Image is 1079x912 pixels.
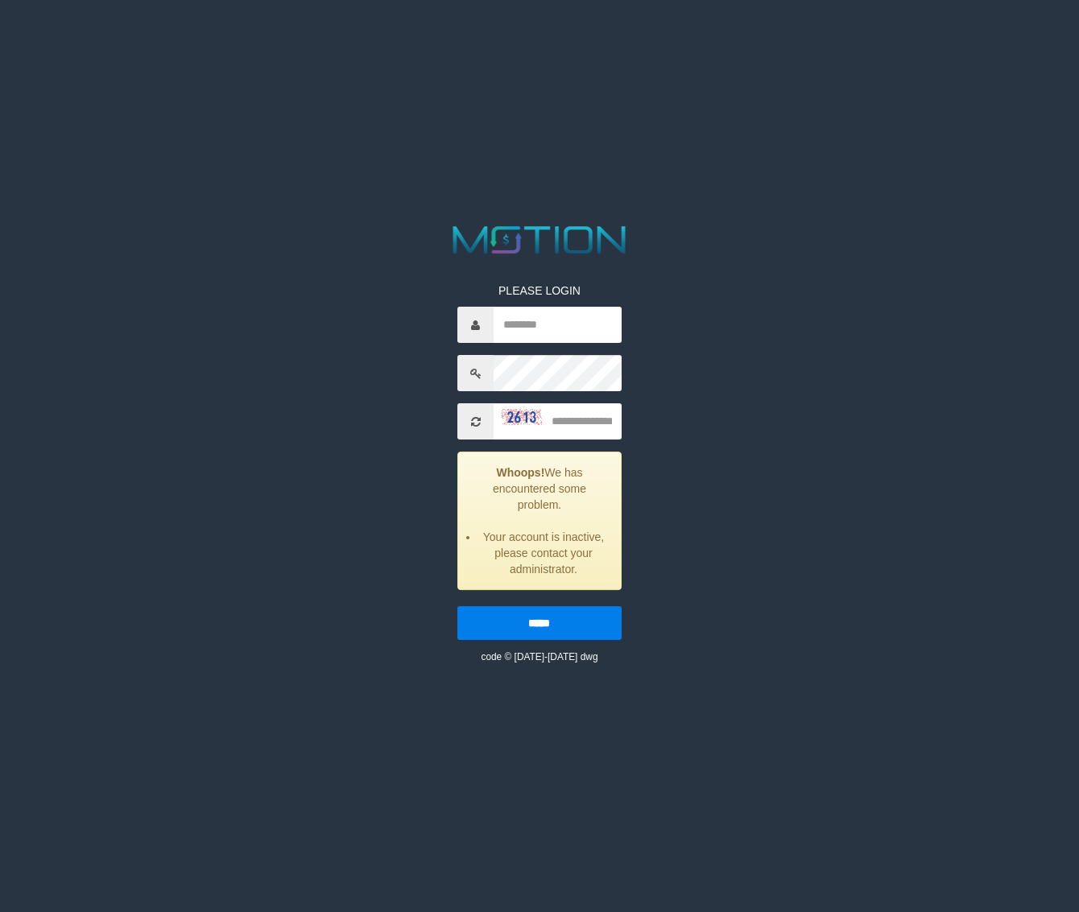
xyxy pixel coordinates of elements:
[457,283,621,299] p: PLEASE LOGIN
[481,651,597,662] small: code © [DATE]-[DATE] dwg
[478,529,608,577] li: Your account is inactive, please contact your administrator.
[502,409,542,425] img: captcha
[445,221,635,258] img: MOTION_logo.png
[457,452,621,590] div: We has encountered some problem.
[496,466,544,479] strong: Whoops!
